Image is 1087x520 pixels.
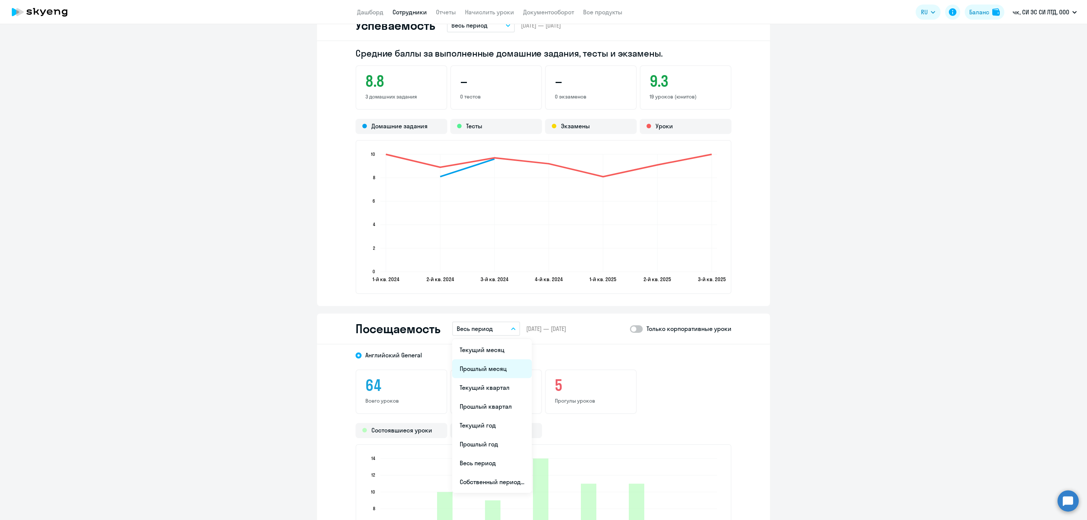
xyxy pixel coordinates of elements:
[356,423,447,438] div: Состоявшиеся уроки
[356,47,731,59] h2: Средние баллы за выполненные домашние задания, тесты и экзамены.
[526,325,566,333] span: [DATE] — [DATE]
[356,321,440,336] h2: Посещаемость
[426,276,454,283] text: 2-й кв. 2024
[373,175,375,180] text: 8
[523,8,574,16] a: Документооборот
[373,506,375,511] text: 8
[357,8,383,16] a: Дашборд
[460,72,532,90] h3: –
[450,119,542,134] div: Тесты
[373,276,399,283] text: 1-й кв. 2024
[371,151,375,157] text: 10
[640,119,731,134] div: Уроки
[373,269,375,274] text: 0
[450,423,542,438] div: Прогулы
[460,93,532,100] p: 0 тестов
[916,5,941,20] button: RU
[521,21,561,29] span: [DATE] — [DATE]
[356,119,447,134] div: Домашние задания
[583,8,622,16] a: Все продукты
[447,18,515,32] button: Весь период
[452,322,520,336] button: Весь период
[1009,3,1081,21] button: чк, СИ ЭС СИ ЛТД, ООО
[644,276,671,283] text: 2-й кв. 2025
[545,119,637,134] div: Экзамены
[921,8,928,17] span: RU
[965,5,1004,20] button: Балансbalance
[393,8,427,16] a: Сотрудники
[650,72,722,90] h3: 9.3
[1013,8,1069,17] p: чк, СИ ЭС СИ ЛТД, ООО
[992,8,1000,16] img: balance
[555,93,627,100] p: 0 экзаменов
[373,245,375,251] text: 2
[451,21,488,30] p: Весь период
[365,397,437,404] p: Всего уроков
[535,276,563,283] text: 4-й кв. 2024
[647,324,731,333] p: Только корпоративные уроки
[436,8,456,16] a: Отчеты
[356,18,435,33] h2: Успеваемость
[452,339,532,493] ul: RU
[365,72,437,90] h3: 8.8
[698,276,726,283] text: 3-й кв. 2025
[590,276,616,283] text: 1-й кв. 2025
[555,397,627,404] p: Прогулы уроков
[650,93,722,100] p: 19 уроков (юнитов)
[480,276,508,283] text: 3-й кв. 2024
[373,222,375,227] text: 4
[969,8,989,17] div: Баланс
[371,455,375,461] text: 14
[371,472,375,478] text: 12
[365,376,437,394] h3: 64
[365,351,422,359] span: Английский General
[555,72,627,90] h3: –
[555,376,627,394] h3: 5
[465,8,514,16] a: Начислить уроки
[373,198,375,204] text: 6
[457,324,493,333] p: Весь период
[371,489,375,495] text: 10
[365,93,437,100] p: 3 домашних задания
